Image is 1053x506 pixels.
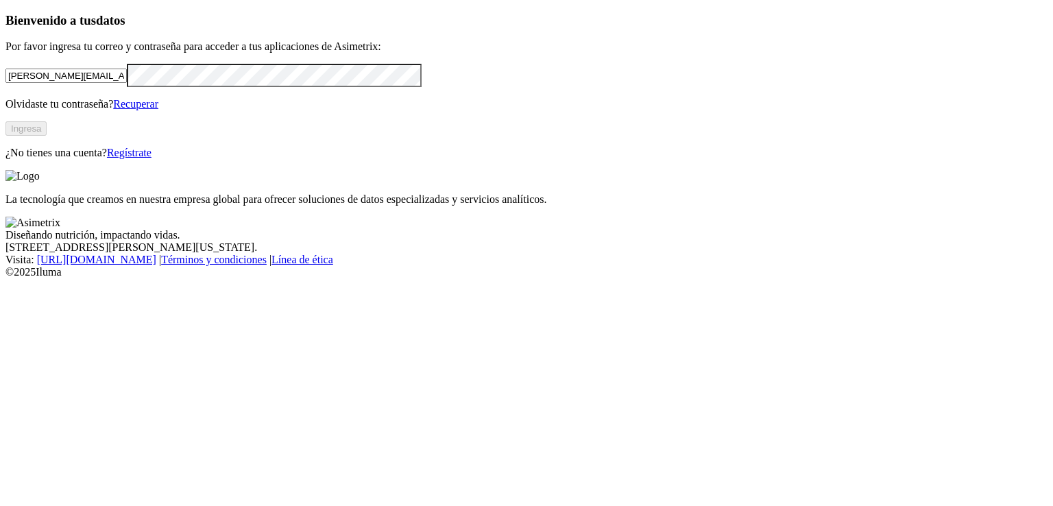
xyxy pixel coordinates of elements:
button: Ingresa [5,121,47,136]
p: ¿No tienes una cuenta? [5,147,1048,159]
p: Olvidaste tu contraseña? [5,98,1048,110]
div: © 2025 Iluma [5,266,1048,278]
a: Términos y condiciones [161,254,267,265]
h3: Bienvenido a tus [5,13,1048,28]
img: Asimetrix [5,217,60,229]
span: datos [96,13,125,27]
div: Diseñando nutrición, impactando vidas. [5,229,1048,241]
div: [STREET_ADDRESS][PERSON_NAME][US_STATE]. [5,241,1048,254]
img: Logo [5,170,40,182]
a: [URL][DOMAIN_NAME] [37,254,156,265]
a: Recuperar [113,98,158,110]
p: La tecnología que creamos en nuestra empresa global para ofrecer soluciones de datos especializad... [5,193,1048,206]
input: Tu correo [5,69,127,83]
p: Por favor ingresa tu correo y contraseña para acceder a tus aplicaciones de Asimetrix: [5,40,1048,53]
div: Visita : | | [5,254,1048,266]
a: Línea de ética [271,254,333,265]
a: Regístrate [107,147,152,158]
